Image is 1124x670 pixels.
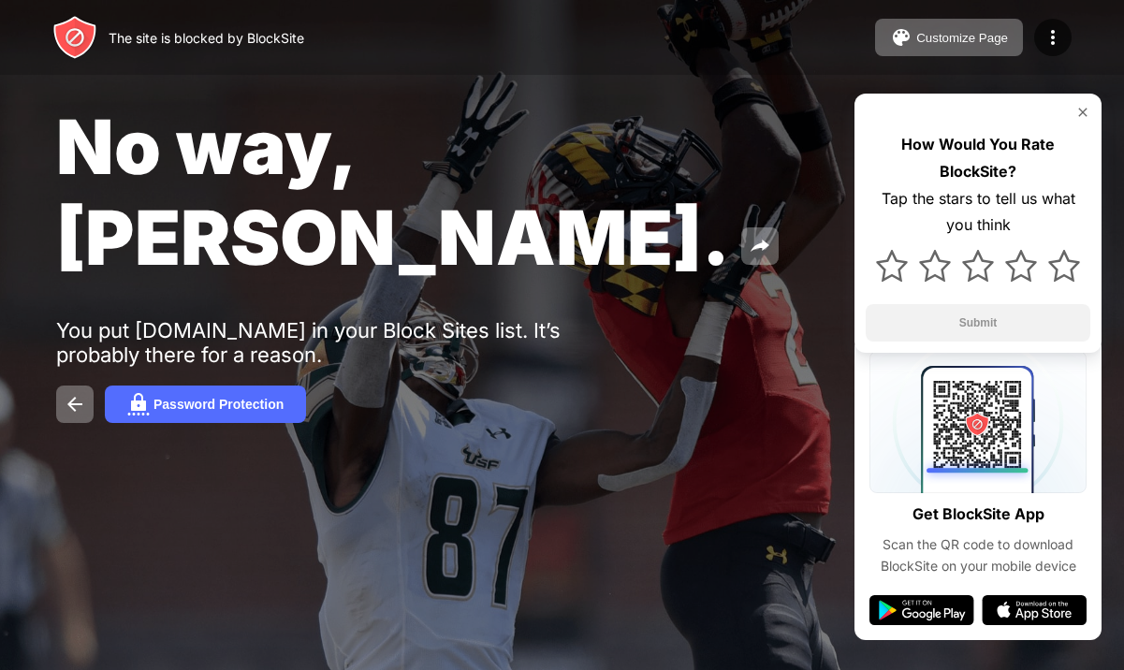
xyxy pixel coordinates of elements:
div: Password Protection [153,397,284,412]
img: back.svg [64,393,86,415]
div: Customize Page [916,31,1008,45]
img: rate-us-close.svg [1075,105,1090,120]
button: Submit [866,304,1090,342]
img: password.svg [127,393,150,415]
button: Password Protection [105,386,306,423]
div: Tap the stars to tell us what you think [866,185,1090,240]
img: star.svg [1048,250,1080,282]
img: pallet.svg [890,26,912,49]
div: You put [DOMAIN_NAME] in your Block Sites list. It’s probably there for a reason. [56,318,635,367]
div: How Would You Rate BlockSite? [866,131,1090,185]
img: app-store.svg [982,595,1087,625]
div: Scan the QR code to download BlockSite on your mobile device [869,534,1087,576]
img: menu-icon.svg [1042,26,1064,49]
img: star.svg [919,250,951,282]
span: No way, [PERSON_NAME]. [56,101,730,283]
img: google-play.svg [869,595,974,625]
img: header-logo.svg [52,15,97,60]
img: share.svg [749,235,771,257]
img: star.svg [876,250,908,282]
img: star.svg [1005,250,1037,282]
button: Customize Page [875,19,1023,56]
div: The site is blocked by BlockSite [109,30,304,46]
img: star.svg [962,250,994,282]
